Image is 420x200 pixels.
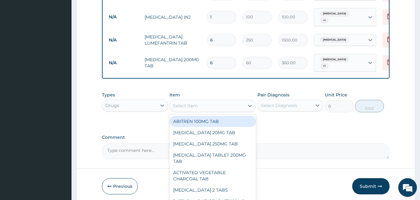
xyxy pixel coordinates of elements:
span: We're online! [36,60,86,123]
td: N/A [106,57,141,69]
div: [MEDICAL_DATA] TABLET 200MG TAB [169,149,256,167]
span: + 1 [320,63,329,69]
span: [MEDICAL_DATA] [320,56,349,63]
div: ACTIVATED VEGETABLE CHARCOAL TAB [169,167,256,184]
label: Pair Diagnosis [257,92,289,98]
span: [MEDICAL_DATA] [320,11,349,17]
button: Submit [352,178,390,194]
div: Select Diagnosis [261,102,297,109]
img: d_794563401_company_1708531726252_794563401 [12,31,25,47]
div: ABITREN 100MG TAB [169,116,256,127]
label: Types [102,92,115,98]
label: Item [169,92,180,98]
label: Comment [102,135,390,140]
textarea: Type your message and hit 'Enter' [3,134,118,155]
td: [MEDICAL_DATA] INJ [141,11,204,23]
td: N/A [106,11,141,23]
label: Unit Price [325,92,347,98]
span: [MEDICAL_DATA] [320,37,349,43]
div: Minimize live chat window [102,3,117,18]
div: [MEDICAL_DATA] 2 TABS [169,184,256,196]
div: Drugs [105,102,119,109]
div: Select Item [173,103,198,109]
div: [MEDICAL_DATA] 250MG TAB [169,138,256,149]
button: Previous [102,178,138,194]
span: + 1 [320,17,329,24]
td: N/A [106,34,141,46]
div: Chat with us now [32,35,104,43]
td: [MEDICAL_DATA] 200MG TAB [141,53,204,72]
td: [MEDICAL_DATA] LUMEFANTRIN TAB [141,31,204,49]
button: Add [355,100,384,112]
div: [MEDICAL_DATA] 20MG TAB [169,127,256,138]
